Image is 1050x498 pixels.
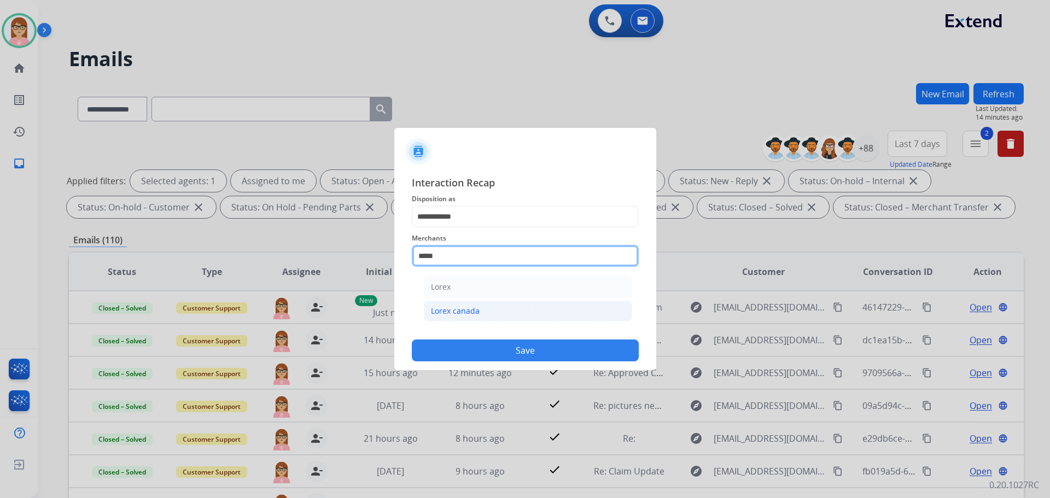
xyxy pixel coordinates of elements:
span: Disposition as [412,192,639,206]
div: Lorex [431,282,451,292]
p: 0.20.1027RC [989,478,1039,491]
span: Interaction Recap [412,175,639,192]
span: Merchants [412,232,639,245]
img: contactIcon [405,138,431,165]
button: Save [412,339,639,361]
div: Lorex canada [431,306,480,317]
